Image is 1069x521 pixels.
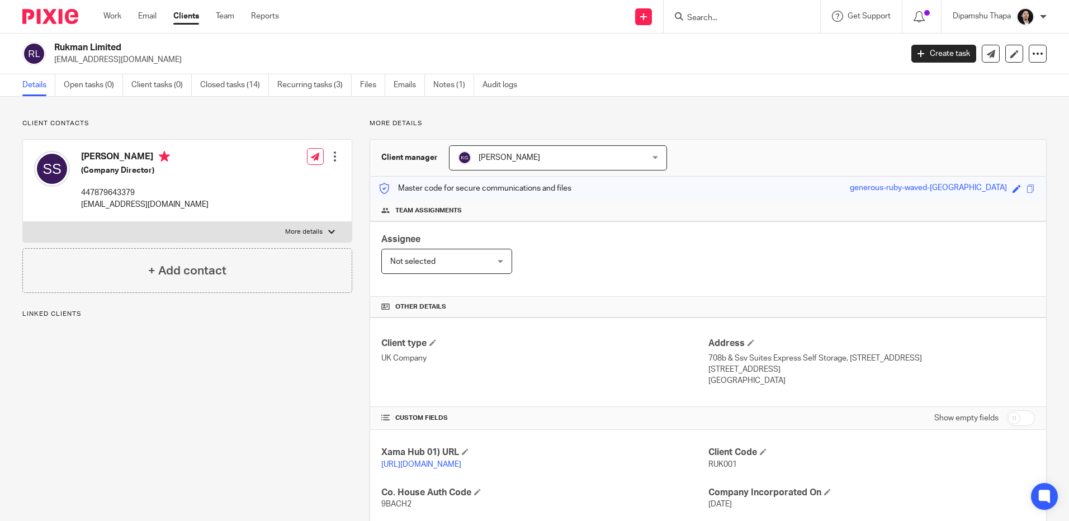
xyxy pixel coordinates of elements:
[22,74,55,96] a: Details
[708,447,1035,458] h4: Client Code
[159,151,170,162] i: Primary
[708,500,732,508] span: [DATE]
[138,11,157,22] a: Email
[285,228,323,236] p: More details
[479,154,540,162] span: [PERSON_NAME]
[708,338,1035,349] h4: Address
[381,353,708,364] p: UK Company
[381,338,708,349] h4: Client type
[381,487,708,499] h4: Co. House Auth Code
[934,413,999,424] label: Show empty fields
[200,74,269,96] a: Closed tasks (14)
[379,183,571,194] p: Master code for secure communications and files
[381,447,708,458] h4: Xama Hub 01) URL
[54,54,895,65] p: [EMAIL_ADDRESS][DOMAIN_NAME]
[22,119,352,128] p: Client contacts
[173,11,199,22] a: Clients
[81,151,209,165] h4: [PERSON_NAME]
[911,45,976,63] a: Create task
[81,187,209,198] p: 447879643379
[708,353,1035,364] p: 708b & Ssv Suites Express Self Storage, [STREET_ADDRESS]
[394,74,425,96] a: Emails
[381,414,708,423] h4: CUSTOM FIELDS
[64,74,123,96] a: Open tasks (0)
[1016,8,1034,26] img: Dipamshu2.jpg
[81,165,209,176] h5: (Company Director)
[458,151,471,164] img: svg%3E
[395,206,462,215] span: Team assignments
[277,74,352,96] a: Recurring tasks (3)
[395,302,446,311] span: Other details
[81,199,209,210] p: [EMAIL_ADDRESS][DOMAIN_NAME]
[433,74,474,96] a: Notes (1)
[381,461,461,468] a: [URL][DOMAIN_NAME]
[953,11,1011,22] p: Dipamshu Thapa
[131,74,192,96] a: Client tasks (0)
[381,500,411,508] span: 9BACH2
[708,364,1035,375] p: [STREET_ADDRESS]
[381,235,420,244] span: Assignee
[370,119,1047,128] p: More details
[34,151,70,187] img: svg%3E
[360,74,385,96] a: Files
[708,461,737,468] span: RUK001
[381,152,438,163] h3: Client manager
[850,182,1007,195] div: generous-ruby-waved-[GEOGRAPHIC_DATA]
[708,375,1035,386] p: [GEOGRAPHIC_DATA]
[54,42,726,54] h2: Rukman Limited
[390,258,436,266] span: Not selected
[708,487,1035,499] h4: Company Incorporated On
[216,11,234,22] a: Team
[103,11,121,22] a: Work
[686,13,787,23] input: Search
[848,12,891,20] span: Get Support
[22,9,78,24] img: Pixie
[251,11,279,22] a: Reports
[22,42,46,65] img: svg%3E
[22,310,352,319] p: Linked clients
[483,74,526,96] a: Audit logs
[148,262,226,280] h4: + Add contact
